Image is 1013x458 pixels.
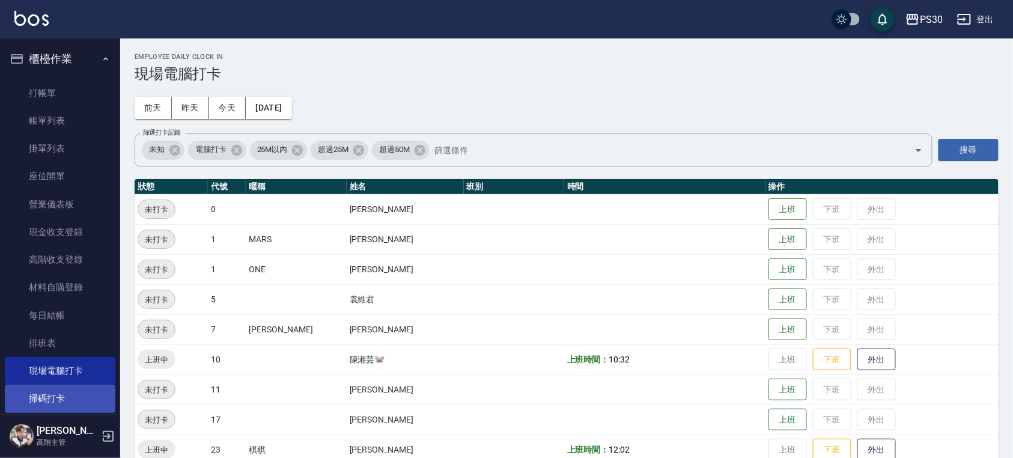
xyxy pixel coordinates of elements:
button: 上班 [768,289,807,311]
div: 超過25M [311,141,368,160]
th: 姓名 [347,179,464,195]
td: 1 [208,224,246,254]
div: 25M以內 [250,141,308,160]
td: [PERSON_NAME] [347,194,464,224]
button: 外出 [857,349,896,371]
td: 袁維君 [347,284,464,314]
p: 高階主管 [37,437,98,448]
div: 超過50M [372,141,430,160]
a: 排班表 [5,329,115,357]
button: 上班 [768,228,807,251]
td: 17 [208,405,246,435]
h5: [PERSON_NAME] [37,425,98,437]
button: 登出 [952,8,999,31]
input: 篩選條件 [431,139,893,160]
a: 材料自購登錄 [5,273,115,301]
td: ONE [246,254,346,284]
img: Logo [14,11,49,26]
td: [PERSON_NAME] [347,314,464,344]
h2: Employee Daily Clock In [135,53,999,61]
td: 陳湘芸🐭 [347,344,464,374]
td: [PERSON_NAME] [246,314,346,344]
button: 今天 [209,97,246,119]
span: 未打卡 [138,263,175,276]
a: 掃碼打卡 [5,385,115,412]
a: 高階收支登錄 [5,246,115,273]
span: 12:02 [609,445,630,454]
td: 1 [208,254,246,284]
th: 代號 [208,179,246,195]
button: 搜尋 [938,139,999,161]
button: Open [909,141,928,160]
th: 暱稱 [246,179,346,195]
button: 下班 [813,349,851,371]
td: MARS [246,224,346,254]
button: save [871,7,895,31]
th: 班別 [464,179,564,195]
span: 10:32 [609,355,630,364]
button: 櫃檯作業 [5,43,115,75]
button: 上班 [768,198,807,221]
span: 上班中 [138,353,175,366]
b: 上班時間： [567,355,609,364]
td: 7 [208,314,246,344]
b: 上班時間： [567,445,609,454]
span: 未知 [142,144,172,156]
th: 時間 [564,179,765,195]
button: 上班 [768,258,807,281]
img: Person [10,424,34,448]
span: 超過25M [311,144,356,156]
h3: 現場電腦打卡 [135,66,999,82]
th: 狀態 [135,179,208,195]
td: 5 [208,284,246,314]
div: 電腦打卡 [188,141,246,160]
span: 超過50M [372,144,417,156]
a: 掛單列表 [5,135,115,162]
button: 昨天 [172,97,209,119]
span: 未打卡 [138,383,175,396]
button: 上班 [768,409,807,431]
span: 25M以內 [250,144,295,156]
a: 每日結帳 [5,302,115,329]
button: 上班 [768,379,807,401]
button: 上班 [768,319,807,341]
a: 座位開單 [5,162,115,190]
a: 現金收支登錄 [5,218,115,246]
button: [DATE] [246,97,291,119]
span: 未打卡 [138,323,175,336]
th: 操作 [765,179,999,195]
label: 篩選打卡記錄 [143,128,181,137]
button: 前天 [135,97,172,119]
span: 上班中 [138,444,175,456]
a: 營業儀表板 [5,191,115,218]
div: 未知 [142,141,184,160]
td: 11 [208,374,246,405]
span: 未打卡 [138,293,175,306]
span: 未打卡 [138,233,175,246]
td: [PERSON_NAME] [347,224,464,254]
span: 未打卡 [138,414,175,426]
td: [PERSON_NAME] [347,374,464,405]
td: 10 [208,344,246,374]
td: [PERSON_NAME] [347,254,464,284]
a: 打帳單 [5,79,115,107]
a: 現場電腦打卡 [5,357,115,385]
td: 0 [208,194,246,224]
td: [PERSON_NAME] [347,405,464,435]
span: 未打卡 [138,203,175,216]
span: 電腦打卡 [188,144,234,156]
a: 帳單列表 [5,107,115,135]
button: PS30 [901,7,948,32]
div: PS30 [920,12,943,27]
